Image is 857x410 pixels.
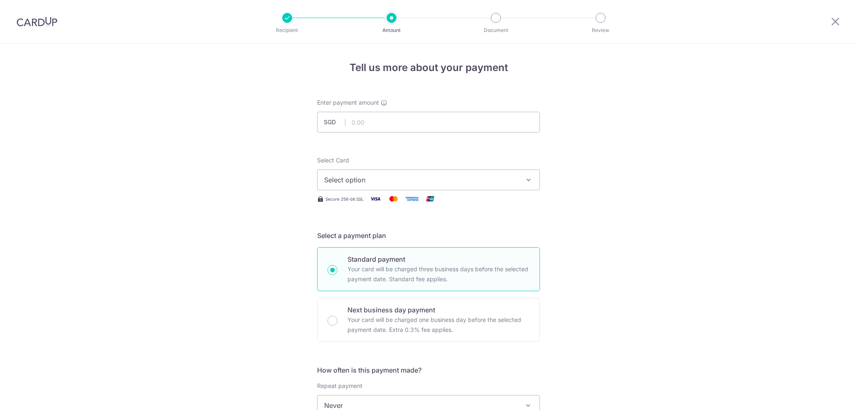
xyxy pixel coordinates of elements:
p: Standard payment [347,254,529,264]
img: CardUp [17,17,57,27]
img: Mastercard [385,194,402,204]
p: Your card will be charged one business day before the selected payment date. Extra 0.3% fee applies. [347,315,529,335]
h5: Select a payment plan [317,231,540,241]
span: Select option [324,175,518,185]
input: 0.00 [317,112,540,133]
span: translation missing: en.payables.payment_networks.credit_card.summary.labels.select_card [317,157,349,164]
img: Union Pay [422,194,438,204]
p: Review [570,26,631,34]
p: Your card will be charged three business days before the selected payment date. Standard fee appl... [347,264,529,284]
span: Enter payment amount [317,98,379,107]
p: Document [465,26,527,34]
span: SGD [324,118,345,126]
p: Amount [361,26,422,34]
img: Visa [367,194,384,204]
p: Recipient [256,26,318,34]
span: Secure 256-bit SSL [325,196,364,202]
label: Repeat payment [317,382,362,390]
img: American Express [404,194,420,204]
h4: Tell us more about your payment [317,60,540,75]
button: Select option [317,169,540,190]
p: Next business day payment [347,305,529,315]
h5: How often is this payment made? [317,365,540,375]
